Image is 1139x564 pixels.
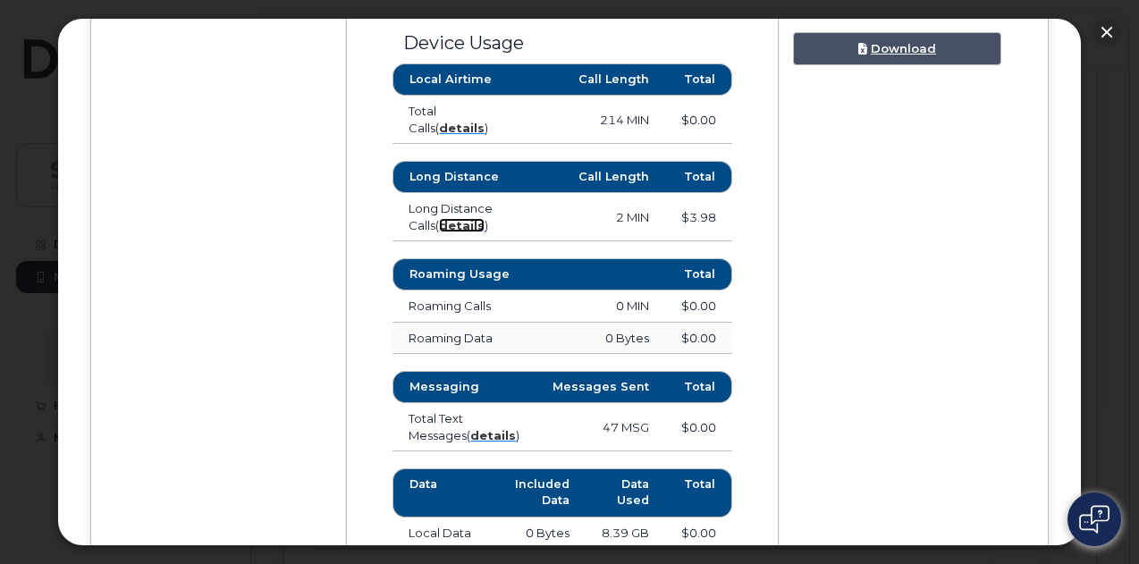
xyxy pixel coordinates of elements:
td: Roaming Calls [392,290,529,323]
th: Roaming Usage [392,258,529,290]
td: 2 MIN [531,193,665,241]
th: Messages Sent [536,371,664,403]
span: ( ) [467,428,519,442]
td: Local Data [392,518,498,550]
th: Data [392,468,498,518]
a: details [439,218,485,232]
th: Total [665,161,732,193]
td: $0.00 [665,323,732,355]
h3: Device Usage [392,33,731,53]
td: Total Text Messages [392,403,536,451]
td: 0 MIN [530,290,665,323]
a: details [470,428,516,442]
th: Included Data [499,468,586,518]
td: $0.00 [665,290,732,323]
td: 0 Bytes [530,323,665,355]
td: Total Calls [392,96,530,144]
a: Download [793,32,1002,65]
th: Total [665,63,732,96]
th: Total [665,468,732,518]
a: details [439,121,485,135]
td: 0 Bytes [499,518,586,550]
th: Call Length [530,63,664,96]
th: Data Used [586,468,665,518]
td: $0.00 [665,403,732,451]
td: Roaming Data [392,323,529,355]
td: 47 MSG [536,403,664,451]
img: Open chat [1079,505,1109,534]
td: $0.00 [665,518,732,550]
td: 8.39 GB [586,518,665,550]
td: Long Distance Calls [392,193,530,241]
th: Long Distance [392,161,530,193]
span: ( ) [435,121,488,135]
th: Total [665,258,732,290]
th: Total [665,371,732,403]
td: 214 MIN [530,96,664,144]
th: Messaging [392,371,536,403]
span: ( ) [435,218,488,232]
th: Local Airtime [392,63,530,96]
td: $3.98 [665,193,732,241]
th: Call Length [531,161,665,193]
td: $0.00 [665,96,732,144]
